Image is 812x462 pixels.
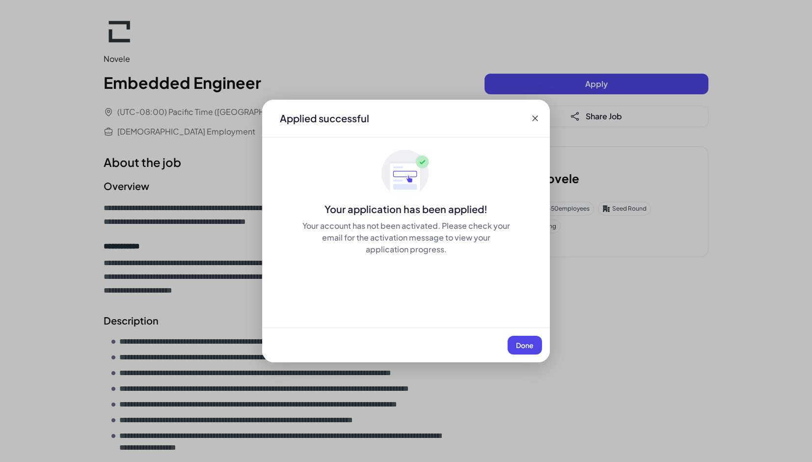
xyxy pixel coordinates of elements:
span: Done [516,341,534,350]
div: Your application has been applied! [262,202,550,216]
button: Done [508,336,542,354]
div: Applied successful [280,111,369,125]
img: ApplyedMaskGroup3.svg [381,149,431,198]
div: Your account has not been activated. Please check your email for the activation message to view y... [301,220,511,255]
